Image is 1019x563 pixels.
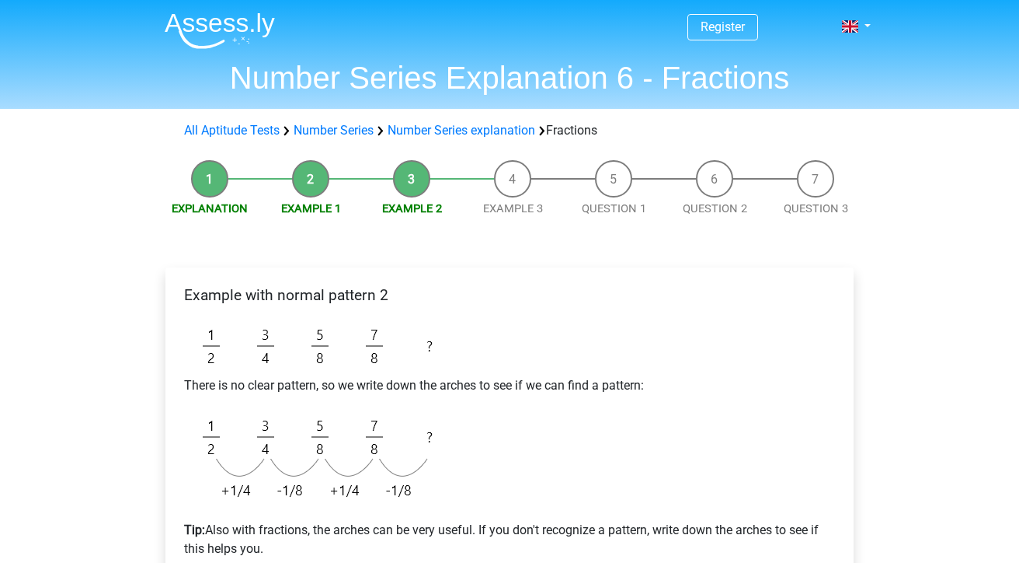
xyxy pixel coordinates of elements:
a: Number Series explanation [388,123,535,138]
p: There is no clear pattern, so we write down the arches to see if we can find a pattern: [184,376,835,395]
a: Question 3 [784,201,848,215]
b: Tip: [184,523,205,537]
img: Fractions_example_2.png [184,316,457,376]
a: Explanation [172,201,248,215]
a: Question 2 [683,201,747,215]
a: Number Series [294,123,374,138]
a: Question 1 [582,201,646,215]
img: Assessly [165,12,275,49]
a: Example 3 [483,201,543,215]
a: Register [701,19,745,34]
a: All Aptitude Tests [184,123,280,138]
div: Fractions [178,121,841,140]
a: Example 1 [281,201,341,215]
a: Example 2 [382,201,442,215]
p: Also with fractions, the arches can be very useful. If you don't recognize a pattern, write down ... [184,521,835,558]
img: Fractions_example_2_1.png [184,407,457,509]
h1: Number Series Explanation 6 - Fractions [152,59,867,96]
h4: Example with normal pattern 2 [184,286,835,304]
